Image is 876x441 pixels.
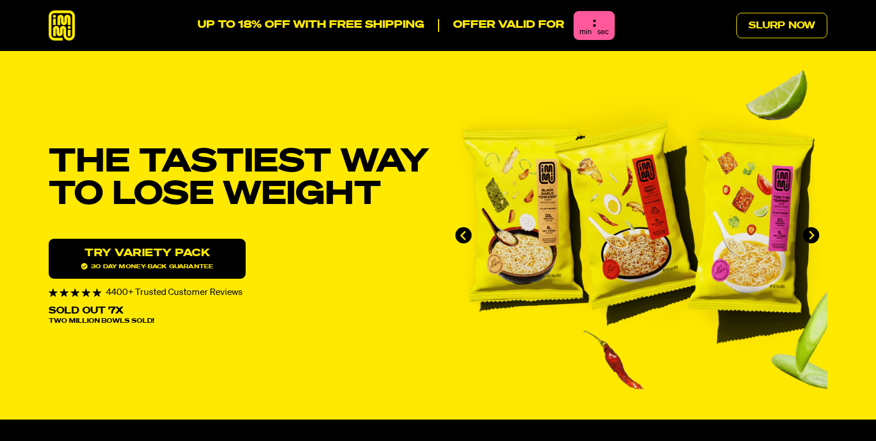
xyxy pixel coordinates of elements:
[49,146,429,211] h1: THE TASTIEST WAY TO LOSE WEIGHT
[81,263,213,269] span: 30 day money-back guarantee
[447,70,827,401] li: 1 of 4
[736,13,827,38] a: Slurp Now
[593,16,596,30] div: :
[579,28,592,36] span: min
[49,288,429,297] div: 4400+ Trusted Customer Reviews
[447,70,827,401] div: immi slideshow
[49,318,154,325] span: Two Million Bowls Sold!
[597,28,609,36] span: sec
[49,307,123,316] p: Sold Out 7X
[455,227,472,243] button: Go to last slide
[438,19,564,32] p: Offer valid for
[803,227,819,243] button: Next slide
[198,19,424,32] p: UP TO 18% OFF WITH FREE SHIPPING
[49,239,246,279] a: Try variety Pack30 day money-back guarantee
